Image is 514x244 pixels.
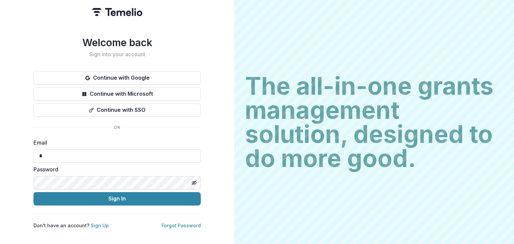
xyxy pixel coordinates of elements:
label: Email [33,139,197,147]
a: Sign Up [91,223,109,228]
button: Continue with Google [33,71,201,85]
label: Password [33,165,197,173]
h2: Sign into your account [33,51,201,58]
p: Don't have an account? [33,222,109,229]
a: Forgot Password [162,223,201,228]
button: Continue with SSO [33,103,201,117]
h1: Welcome back [33,36,201,49]
img: Temelio [92,8,142,16]
button: Toggle password visibility [189,177,199,188]
button: Continue with Microsoft [33,87,201,101]
button: Sign In [33,192,201,206]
